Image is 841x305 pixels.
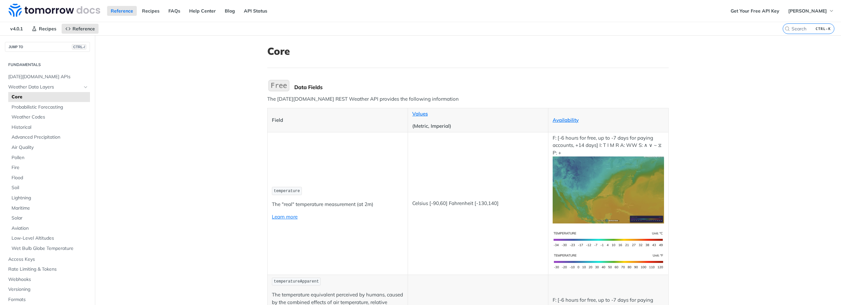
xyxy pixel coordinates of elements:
span: Access Keys [8,256,88,263]
a: FAQs [165,6,184,16]
span: Recipes [39,26,56,32]
a: Pollen [8,153,90,163]
a: Flood [8,173,90,183]
span: Flood [12,175,88,181]
button: [PERSON_NAME] [785,6,838,16]
a: Lightning [8,193,90,203]
h2: Fundamentals [5,62,90,68]
span: temperatureApparent [274,279,319,284]
span: [PERSON_NAME] [788,8,827,14]
a: API Status [240,6,271,16]
a: Get Your Free API Key [727,6,783,16]
button: JUMP TOCTRL-/ [5,42,90,52]
a: Core [8,92,90,102]
a: Weather Data LayersHide subpages for Weather Data Layers [5,82,90,92]
span: temperature [274,189,300,193]
a: Values [412,111,428,117]
a: Blog [221,6,239,16]
a: Solar [8,213,90,223]
a: Maritime [8,203,90,213]
a: Webhooks [5,275,90,285]
p: Field [272,117,403,124]
kbd: CTRL-K [814,25,832,32]
span: Rate Limiting & Tokens [8,266,88,273]
span: Weather Codes [12,114,88,120]
span: v4.0.1 [7,24,26,34]
a: Air Quality [8,143,90,152]
p: The "real" temperature measurement (at 2m) [272,201,403,208]
a: Weather Codes [8,112,90,122]
a: Recipes [138,6,163,16]
a: Access Keys [5,254,90,264]
a: Learn more [272,214,298,220]
p: Celsius [-90,60] Fahrenheit [-130,140] [412,200,544,207]
a: Help Center [186,6,219,16]
button: Hide subpages for Weather Data Layers [83,85,88,90]
span: Weather Data Layers [8,84,81,90]
span: Low-Level Altitudes [12,235,88,242]
a: [DATE][DOMAIN_NAME] APIs [5,72,90,82]
a: Rate Limiting & Tokens [5,264,90,274]
span: Pollen [12,154,88,161]
span: Fire [12,164,88,171]
span: Advanced Precipitation [12,134,88,141]
span: Aviation [12,225,88,232]
a: Reference [107,6,137,16]
span: Wet Bulb Globe Temperature [12,245,88,252]
img: Tomorrow.io Weather API Docs [9,4,100,17]
a: Soil [8,183,90,193]
a: Low-Level Altitudes [8,233,90,243]
span: Historical [12,124,88,131]
a: Advanced Precipitation [8,132,90,142]
a: Historical [8,122,90,132]
span: Formats [8,296,88,303]
span: Expand image [553,186,664,193]
span: Expand image [553,236,664,242]
span: Air Quality [12,144,88,151]
a: Availability [553,117,579,123]
a: Fire [8,163,90,173]
h1: Core [267,45,669,57]
svg: Search [785,26,790,31]
span: Reference [72,26,95,32]
p: The [DATE][DOMAIN_NAME] REST Weather API provides the following information [267,95,669,103]
span: CTRL-/ [72,44,86,50]
span: Probabilistic Forecasting [12,104,88,111]
span: Lightning [12,195,88,201]
span: Solar [12,215,88,221]
a: Versioning [5,285,90,294]
a: Recipes [28,24,60,34]
span: Core [12,94,88,100]
a: Aviation [8,223,90,233]
a: Wet Bulb Globe Temperature [8,244,90,254]
a: Probabilistic Forecasting [8,102,90,112]
p: (Metric, Imperial) [412,122,544,130]
a: Formats [5,295,90,305]
p: F: [-6 hours for free, up to -7 days for paying accounts, +14 days] I: T I M R A: WW S: ∧ ∨ ~ ⧖ P: + [553,134,664,223]
a: Reference [62,24,99,34]
span: [DATE][DOMAIN_NAME] APIs [8,74,88,80]
div: Data Fields [294,84,669,90]
span: Expand image [553,258,664,264]
span: Versioning [8,286,88,293]
span: Webhooks [8,276,88,283]
span: Soil [12,185,88,191]
span: Maritime [12,205,88,212]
